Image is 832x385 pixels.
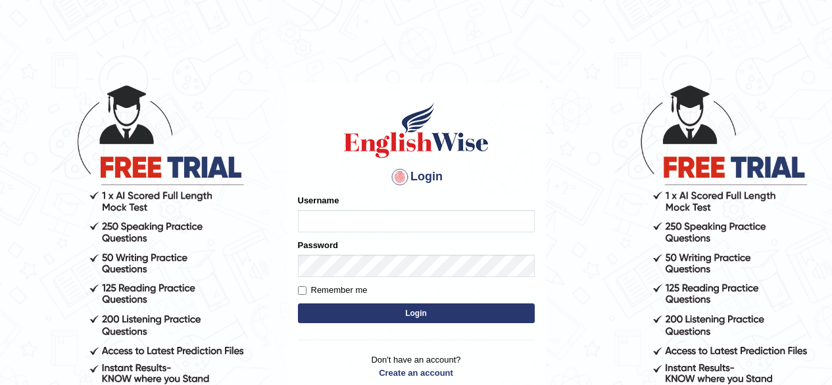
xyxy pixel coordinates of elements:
[298,286,306,295] input: Remember me
[298,239,338,251] label: Password
[298,284,368,297] label: Remember me
[298,194,339,207] label: Username
[341,101,491,160] img: Logo of English Wise sign in for intelligent practice with AI
[298,303,535,323] button: Login
[298,367,535,379] a: Create an account
[298,167,535,188] h4: Login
